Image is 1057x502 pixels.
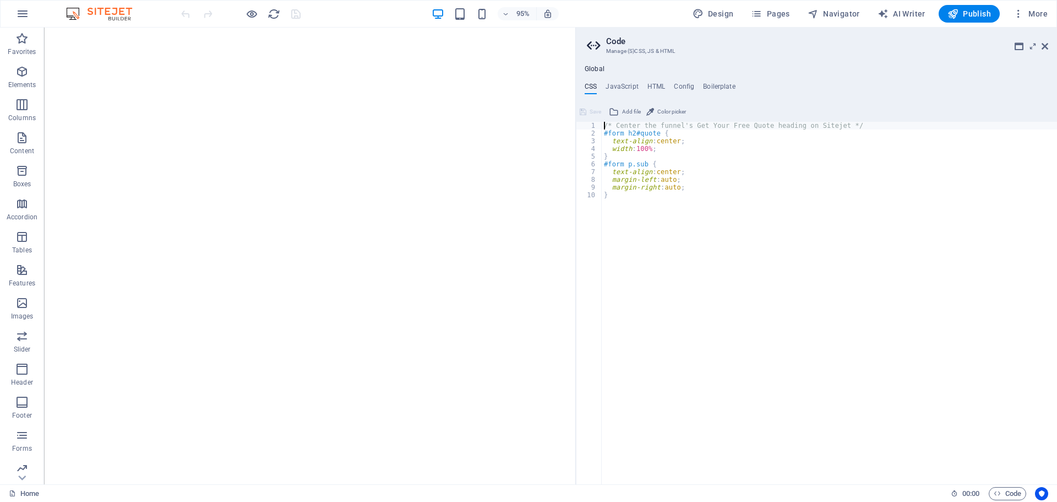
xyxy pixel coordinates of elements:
[803,5,864,23] button: Navigator
[703,83,735,95] h4: Boilerplate
[576,191,602,199] div: 10
[657,105,686,118] span: Color picker
[939,5,1000,23] button: Publish
[63,7,146,20] img: Editor Logo
[8,114,36,122] p: Columns
[12,444,32,453] p: Forms
[576,168,602,176] div: 7
[1009,5,1052,23] button: More
[13,180,31,188] p: Boxes
[576,129,602,137] div: 2
[878,8,925,19] span: AI Writer
[9,487,39,500] a: Click to cancel selection. Double-click to open Pages
[543,9,553,19] i: On resize automatically adjust zoom level to fit chosen device.
[7,213,37,222] p: Accordion
[607,105,642,118] button: Add file
[873,5,930,23] button: AI Writer
[674,83,694,95] h4: Config
[1013,8,1048,19] span: More
[970,489,972,498] span: :
[808,8,860,19] span: Navigator
[576,183,602,191] div: 9
[585,83,597,95] h4: CSS
[10,147,34,155] p: Content
[994,487,1021,500] span: Code
[245,7,258,20] button: Click here to leave preview mode and continue editing
[1035,487,1048,500] button: Usercentrics
[576,160,602,168] div: 6
[9,279,35,288] p: Features
[8,47,36,56] p: Favorites
[606,83,638,95] h4: JavaScript
[576,153,602,160] div: 5
[688,5,738,23] button: Design
[645,105,688,118] button: Color picker
[606,46,1026,56] h3: Manage (S)CSS, JS & HTML
[576,176,602,183] div: 8
[8,80,36,89] p: Elements
[11,378,33,387] p: Header
[606,36,1048,46] h2: Code
[14,345,31,354] p: Slider
[514,7,532,20] h6: 95%
[12,246,32,255] p: Tables
[576,122,602,129] div: 1
[693,8,734,19] span: Design
[962,487,979,500] span: 00 00
[647,83,666,95] h4: HTML
[989,487,1026,500] button: Code
[622,105,641,118] span: Add file
[576,137,602,145] div: 3
[947,8,991,19] span: Publish
[498,7,537,20] button: 95%
[268,8,280,20] i: Reload page
[11,312,34,321] p: Images
[751,8,789,19] span: Pages
[576,145,602,153] div: 4
[747,5,794,23] button: Pages
[12,411,32,420] p: Footer
[585,65,604,74] h4: Global
[267,7,280,20] button: reload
